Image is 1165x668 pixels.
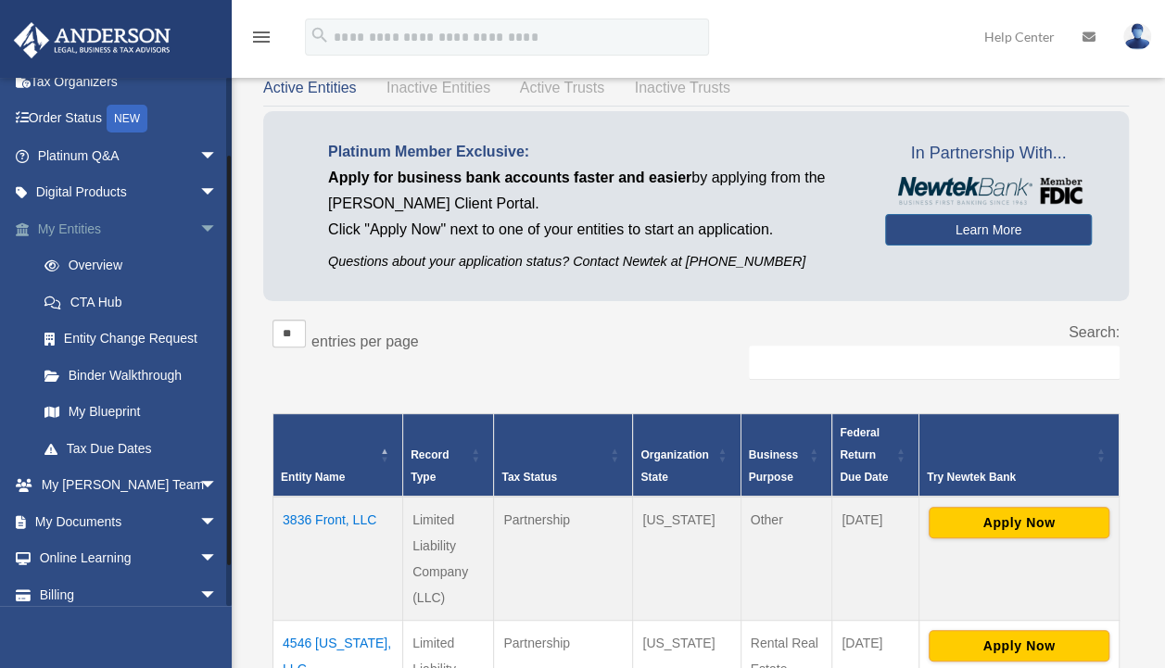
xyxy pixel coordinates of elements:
[281,471,345,484] span: Entity Name
[199,174,236,212] span: arrow_drop_down
[501,471,557,484] span: Tax Status
[26,321,246,358] a: Entity Change Request
[13,137,246,174] a: Platinum Q&Aarrow_drop_down
[13,63,246,100] a: Tax Organizers
[273,414,403,498] th: Entity Name: Activate to invert sorting
[13,503,246,540] a: My Documentsarrow_drop_down
[199,210,236,248] span: arrow_drop_down
[929,630,1109,662] button: Apply Now
[894,177,1083,205] img: NewtekBankLogoSM.png
[832,414,919,498] th: Federal Return Due Date: Activate to sort
[273,497,403,621] td: 3836 Front, LLC
[403,497,494,621] td: Limited Liability Company (LLC)
[749,448,798,484] span: Business Purpose
[199,137,236,175] span: arrow_drop_down
[918,414,1119,498] th: Try Newtek Bank : Activate to sort
[328,170,691,185] span: Apply for business bank accounts faster and easier
[13,210,246,247] a: My Entitiesarrow_drop_down
[328,250,857,273] p: Questions about your application status? Contact Newtek at [PHONE_NUMBER]
[411,448,449,484] span: Record Type
[13,540,246,577] a: Online Learningarrow_drop_down
[199,467,236,505] span: arrow_drop_down
[250,32,272,48] a: menu
[13,576,246,613] a: Billingarrow_drop_down
[840,426,888,484] span: Federal Return Due Date
[26,284,246,321] a: CTA Hub
[494,414,633,498] th: Tax Status: Activate to sort
[26,357,246,394] a: Binder Walkthrough
[199,503,236,541] span: arrow_drop_down
[640,448,708,484] span: Organization State
[13,467,246,504] a: My [PERSON_NAME] Teamarrow_drop_down
[885,214,1092,246] a: Learn More
[13,174,246,211] a: Digital Productsarrow_drop_down
[311,334,419,349] label: entries per page
[13,100,246,138] a: Order StatusNEW
[1123,23,1151,50] img: User Pic
[741,497,832,621] td: Other
[250,26,272,48] i: menu
[741,414,832,498] th: Business Purpose: Activate to sort
[633,497,741,621] td: [US_STATE]
[199,540,236,578] span: arrow_drop_down
[386,80,490,95] span: Inactive Entities
[1069,324,1120,340] label: Search:
[885,139,1092,169] span: In Partnership With...
[26,430,246,467] a: Tax Due Dates
[328,217,857,243] p: Click "Apply Now" next to one of your entities to start an application.
[26,247,236,284] a: Overview
[8,22,176,58] img: Anderson Advisors Platinum Portal
[633,414,741,498] th: Organization State: Activate to sort
[199,576,236,614] span: arrow_drop_down
[328,139,857,165] p: Platinum Member Exclusive:
[520,80,605,95] span: Active Trusts
[26,394,246,431] a: My Blueprint
[927,466,1091,488] div: Try Newtek Bank
[832,497,919,621] td: [DATE]
[635,80,730,95] span: Inactive Trusts
[310,25,330,45] i: search
[403,414,494,498] th: Record Type: Activate to sort
[494,497,633,621] td: Partnership
[263,80,356,95] span: Active Entities
[328,165,857,217] p: by applying from the [PERSON_NAME] Client Portal.
[929,507,1109,538] button: Apply Now
[107,105,147,132] div: NEW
